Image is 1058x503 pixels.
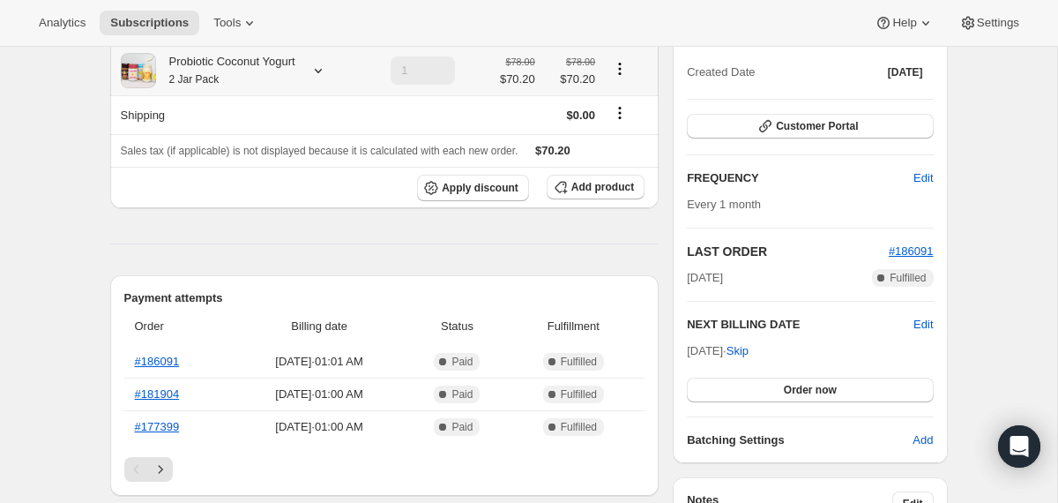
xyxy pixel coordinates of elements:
span: $70.20 [546,71,595,88]
span: [DATE] · 01:00 AM [237,386,402,403]
button: #186091 [889,243,934,260]
th: Shipping [110,95,362,134]
h2: Payment attempts [124,289,645,307]
img: product img [121,53,156,88]
button: Skip [716,337,759,365]
button: Customer Portal [687,114,933,139]
span: $0.00 [567,109,596,122]
span: Skip [726,342,749,360]
span: Customer Portal [776,119,858,133]
span: [DATE] [888,65,923,79]
span: $70.20 [500,71,535,88]
h6: Batching Settings [687,432,913,449]
button: Edit [913,316,933,334]
span: Analytics [39,16,86,30]
button: Apply discount [417,175,529,201]
th: Order [124,307,232,346]
div: Probiotic Coconut Yogurt [156,53,295,88]
span: Order now [784,383,837,397]
span: Fulfilled [561,387,597,402]
span: [DATE] · [687,344,749,357]
span: Paid [451,420,473,434]
span: Every 1 month [687,198,761,211]
button: [DATE] [877,60,934,85]
span: [DATE] · 01:00 AM [237,418,402,436]
button: Product actions [606,59,634,79]
button: Order now [687,378,933,402]
span: Fulfilled [890,271,926,285]
button: Edit [903,164,943,192]
span: Billing date [237,318,402,335]
span: [DATE] [687,269,723,287]
span: Edit [913,169,933,187]
small: $78.00 [566,56,595,67]
span: $70.20 [535,144,570,157]
span: Fulfilled [561,355,597,369]
span: Paid [451,355,473,369]
a: #181904 [135,387,180,401]
h2: NEXT BILLING DATE [687,316,913,334]
small: 2 Jar Pack [169,73,220,86]
span: Created Date [687,64,755,81]
h2: LAST ORDER [687,243,889,260]
span: Fulfillment [513,318,635,335]
span: Sales tax (if applicable) is not displayed because it is calculated with each new order. [121,145,518,157]
button: Help [864,11,944,35]
span: Fulfilled [561,420,597,434]
span: Apply discount [442,181,518,195]
span: Paid [451,387,473,402]
span: Add [913,432,933,449]
a: #177399 [135,420,180,433]
div: Open Intercom Messenger [998,425,1040,468]
span: Add product [571,180,634,194]
span: Settings [977,16,1019,30]
button: Settings [949,11,1030,35]
button: Tools [203,11,269,35]
button: Analytics [28,11,96,35]
a: #186091 [135,355,180,368]
button: Add [902,426,943,454]
span: Help [892,16,916,30]
nav: Pagination [124,457,645,482]
button: Shipping actions [606,103,634,123]
a: #186091 [889,244,934,258]
button: Next [148,457,173,482]
span: Subscriptions [110,16,189,30]
span: [DATE] · 01:01 AM [237,353,402,371]
h2: FREQUENCY [687,169,913,187]
button: Add product [547,175,644,199]
span: Status [412,318,502,335]
small: $78.00 [506,56,535,67]
button: Subscriptions [100,11,199,35]
span: Tools [213,16,241,30]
